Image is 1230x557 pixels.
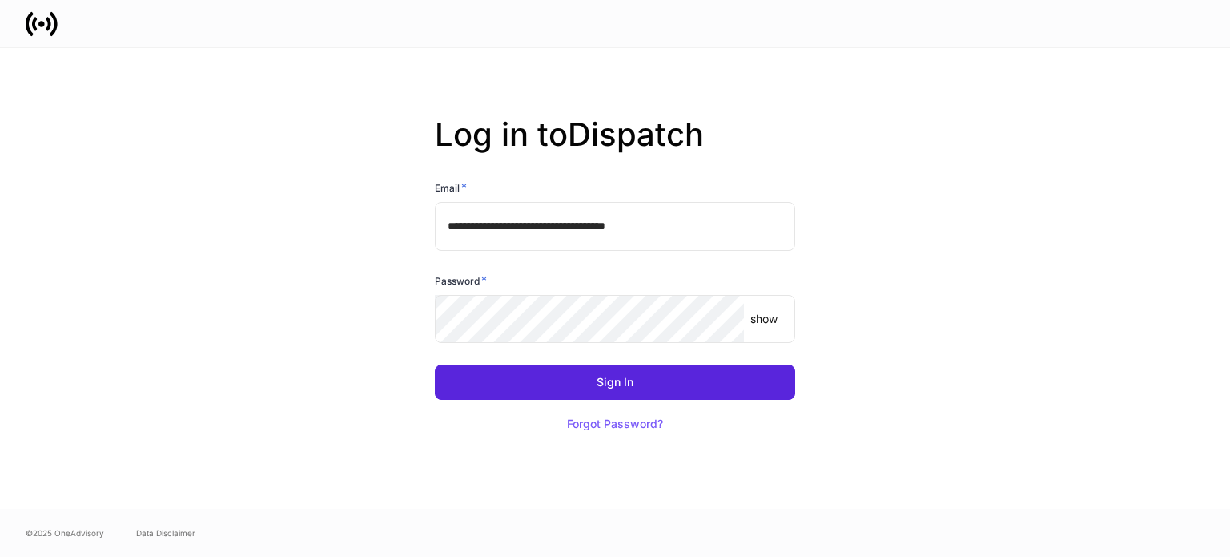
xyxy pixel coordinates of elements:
span: © 2025 OneAdvisory [26,527,104,539]
p: show [750,311,778,327]
button: Forgot Password? [547,406,683,442]
button: Sign In [435,365,795,400]
a: Data Disclaimer [136,527,195,539]
div: Forgot Password? [567,418,663,430]
h2: Log in to Dispatch [435,115,795,180]
h6: Email [435,180,467,196]
div: Sign In [597,377,633,388]
h6: Password [435,272,487,289]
